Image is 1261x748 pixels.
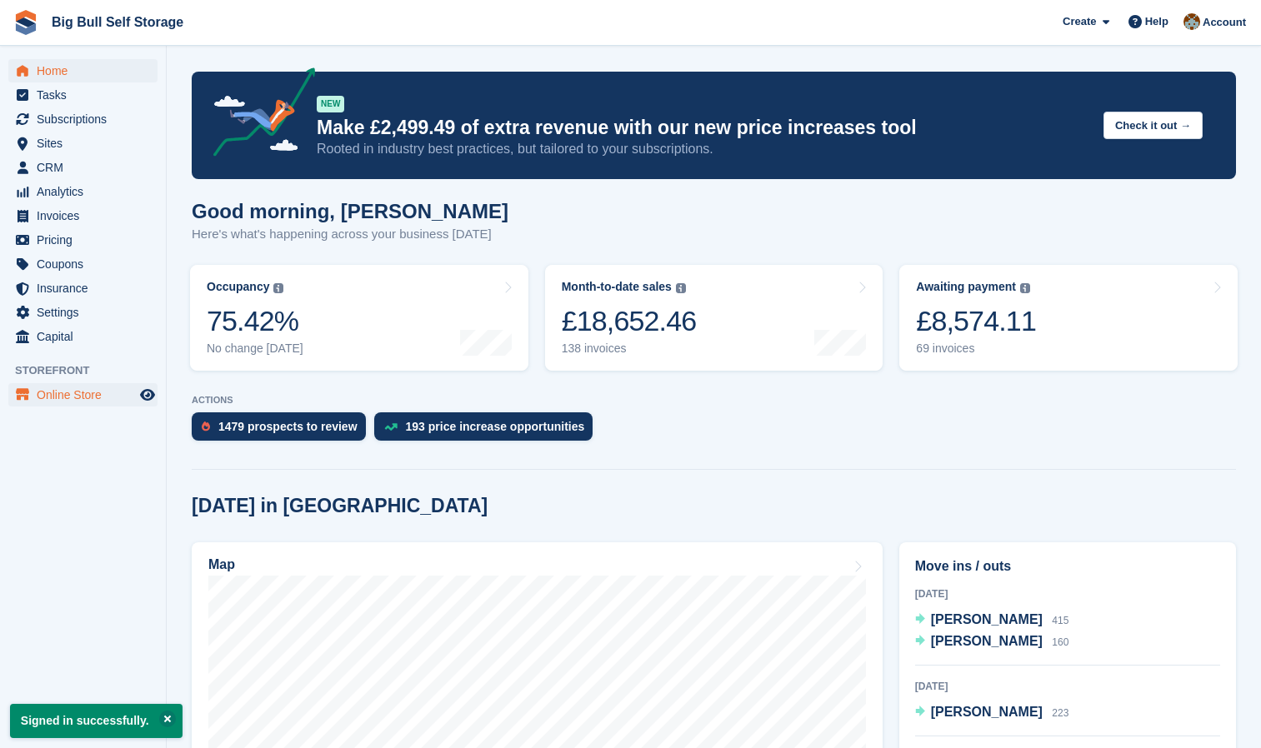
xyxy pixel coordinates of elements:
p: ACTIONS [192,395,1236,406]
a: menu [8,107,158,131]
a: menu [8,204,158,227]
a: Preview store [138,385,158,405]
span: Help [1145,13,1168,30]
span: Tasks [37,83,137,107]
span: CRM [37,156,137,179]
span: Invoices [37,204,137,227]
a: menu [8,228,158,252]
div: £8,574.11 [916,304,1036,338]
a: menu [8,132,158,155]
span: Pricing [37,228,137,252]
div: Month-to-date sales [562,280,672,294]
div: NEW [317,96,344,112]
img: Mike Llewellen Palmer [1183,13,1200,30]
img: price-adjustments-announcement-icon-8257ccfd72463d97f412b2fc003d46551f7dbcb40ab6d574587a9cd5c0d94... [199,67,316,162]
div: Occupancy [207,280,269,294]
img: stora-icon-8386f47178a22dfd0bd8f6a31ec36ba5ce8667c1dd55bd0f319d3a0aa187defe.svg [13,10,38,35]
a: menu [8,325,158,348]
p: Rooted in industry best practices, but tailored to your subscriptions. [317,140,1090,158]
span: Home [37,59,137,82]
p: Signed in successfully. [10,704,183,738]
span: Subscriptions [37,107,137,131]
div: [DATE] [915,679,1220,694]
span: [PERSON_NAME] [931,612,1043,626]
div: 1479 prospects to review [218,420,358,433]
a: [PERSON_NAME] 223 [915,702,1069,724]
a: menu [8,252,158,276]
span: Storefront [15,362,166,379]
a: 193 price increase opportunities [374,412,602,449]
div: No change [DATE] [207,342,303,356]
span: 160 [1052,636,1068,648]
span: Sites [37,132,137,155]
div: [DATE] [915,586,1220,601]
h2: Move ins / outs [915,556,1220,576]
span: Capital [37,325,137,348]
h2: [DATE] in [GEOGRAPHIC_DATA] [192,495,488,517]
span: Insurance [37,277,137,300]
a: menu [8,156,158,179]
a: menu [8,277,158,300]
a: Big Bull Self Storage [45,8,190,36]
a: Awaiting payment £8,574.11 69 invoices [899,265,1238,371]
p: Make £2,499.49 of extra revenue with our new price increases tool [317,116,1090,140]
span: Analytics [37,180,137,203]
button: Check it out → [1103,112,1203,139]
a: Occupancy 75.42% No change [DATE] [190,265,528,371]
a: menu [8,83,158,107]
img: icon-info-grey-7440780725fd019a000dd9b08b2336e03edf1995a4989e88bcd33f0948082b44.svg [676,283,686,293]
a: [PERSON_NAME] 160 [915,631,1069,653]
div: £18,652.46 [562,304,697,338]
a: menu [8,383,158,406]
div: Awaiting payment [916,280,1016,294]
div: 138 invoices [562,342,697,356]
span: [PERSON_NAME] [931,634,1043,648]
a: [PERSON_NAME] 415 [915,610,1069,631]
a: 1479 prospects to review [192,412,374,449]
img: icon-info-grey-7440780725fd019a000dd9b08b2336e03edf1995a4989e88bcd33f0948082b44.svg [273,283,283,293]
span: Create [1063,13,1096,30]
div: 75.42% [207,304,303,338]
span: Coupons [37,252,137,276]
span: Account [1203,14,1246,31]
a: menu [8,59,158,82]
p: Here's what's happening across your business [DATE] [192,225,508,244]
span: 223 [1052,707,1068,719]
h2: Map [208,557,235,572]
a: menu [8,301,158,324]
img: price_increase_opportunities-93ffe204e8149a01c8c9dc8f82e8f89637d9d84a8eef4429ea346261dce0b2c0.svg [384,423,398,431]
div: 69 invoices [916,342,1036,356]
img: icon-info-grey-7440780725fd019a000dd9b08b2336e03edf1995a4989e88bcd33f0948082b44.svg [1020,283,1030,293]
span: Online Store [37,383,137,406]
span: Settings [37,301,137,324]
h1: Good morning, [PERSON_NAME] [192,200,508,222]
span: 415 [1052,615,1068,626]
div: 193 price increase opportunities [406,420,585,433]
a: menu [8,180,158,203]
span: [PERSON_NAME] [931,705,1043,719]
a: Month-to-date sales £18,652.46 138 invoices [545,265,883,371]
img: prospect-51fa495bee0391a8d652442698ab0144808aea92771e9ea1ae160a38d050c398.svg [202,421,210,431]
